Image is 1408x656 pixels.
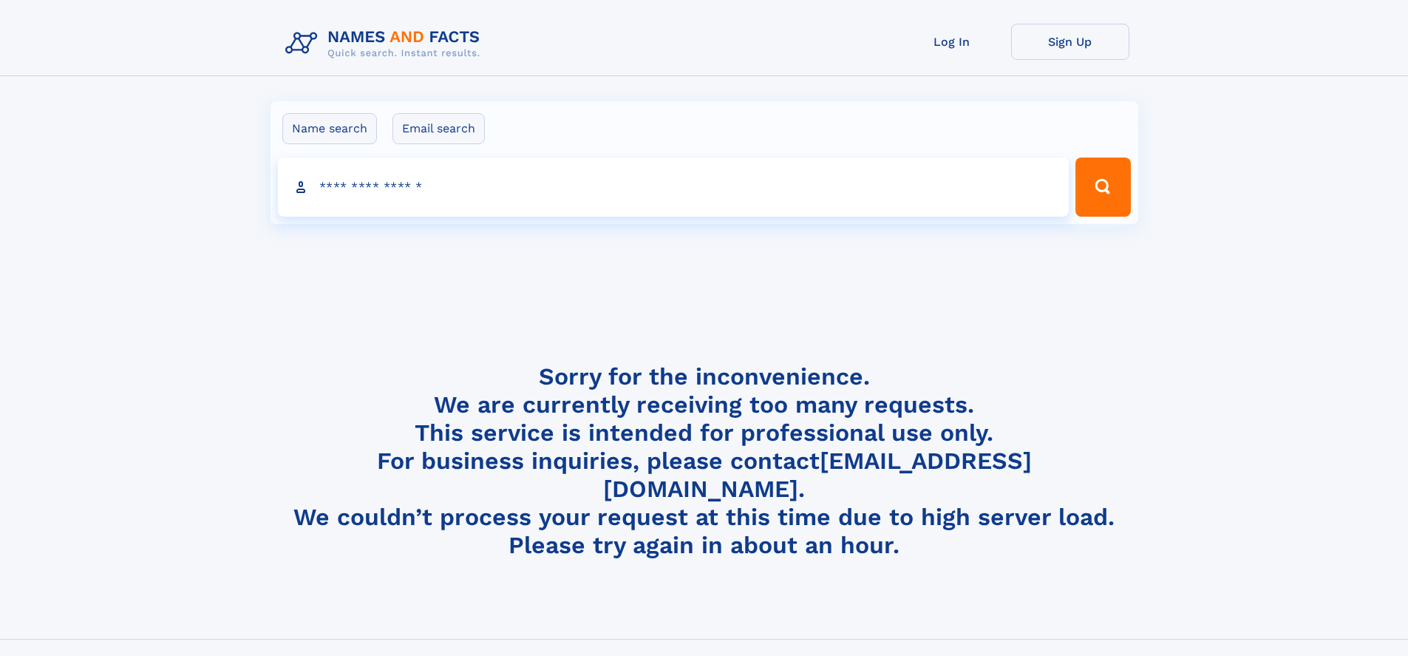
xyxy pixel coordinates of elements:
[279,362,1129,560] h4: Sorry for the inconvenience. We are currently receiving too many requests. This service is intend...
[603,447,1032,503] a: [EMAIL_ADDRESS][DOMAIN_NAME]
[893,24,1011,60] a: Log In
[1011,24,1129,60] a: Sign Up
[282,113,377,144] label: Name search
[392,113,485,144] label: Email search
[279,24,492,64] img: Logo Names and Facts
[278,158,1069,217] input: search input
[1075,158,1130,217] button: Search Button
